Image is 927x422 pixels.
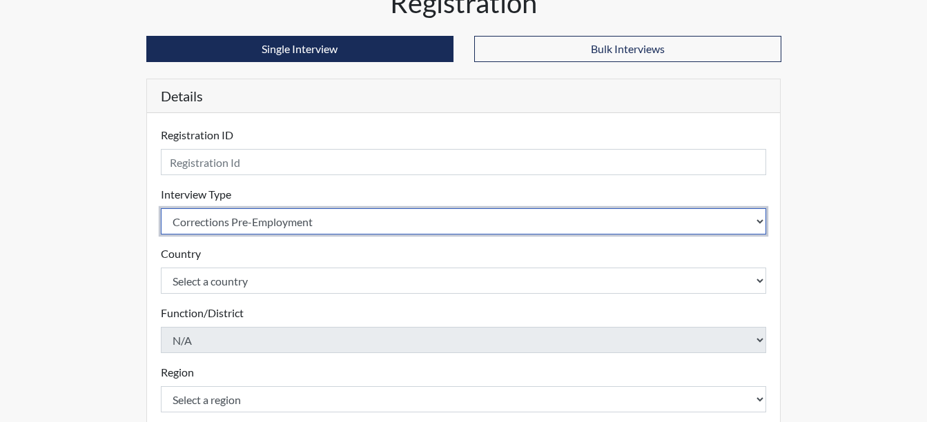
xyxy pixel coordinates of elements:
label: Country [161,245,201,262]
input: Insert a Registration ID, which needs to be a unique alphanumeric value for each interviewee [161,149,767,175]
button: Single Interview [146,36,453,62]
label: Region [161,364,194,381]
label: Function/District [161,305,244,321]
label: Registration ID [161,127,233,143]
label: Interview Type [161,186,231,203]
h5: Details [147,79,781,113]
button: Bulk Interviews [474,36,781,62]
